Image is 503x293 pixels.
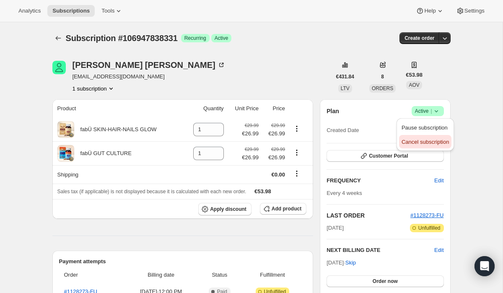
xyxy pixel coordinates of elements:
[327,211,410,220] h2: LAST ORDER
[434,176,443,185] span: Edit
[341,86,350,91] span: LTV
[18,8,41,14] span: Analytics
[406,71,423,79] span: €53.98
[327,176,434,185] h2: FREQUENCY
[327,126,359,135] span: Created Date
[327,107,339,115] h2: Plan
[96,5,128,17] button: Tools
[474,256,495,276] div: Open Intercom Messenger
[73,61,226,69] div: [PERSON_NAME] [PERSON_NAME]
[404,35,434,41] span: Create order
[451,5,490,17] button: Settings
[402,124,448,131] span: Pause subscription
[59,266,124,284] th: Order
[373,278,398,285] span: Order now
[410,211,444,220] button: #1128273-FU
[409,82,419,88] span: AOV
[345,259,356,267] span: Skip
[372,86,393,91] span: ORDERS
[327,275,443,287] button: Order now
[242,130,259,138] span: €26.99
[381,73,384,80] span: 8
[57,145,74,162] img: product img
[47,5,95,17] button: Subscriptions
[73,84,115,93] button: Product actions
[226,99,261,118] th: Unit Price
[399,32,439,44] button: Create order
[126,271,196,279] span: Billing date
[415,107,441,115] span: Active
[261,99,288,118] th: Price
[74,149,132,158] div: fabÜ GUT CULTURE
[264,130,285,138] span: €26.99
[327,224,344,232] span: [DATE]
[327,246,434,254] h2: NEXT BILLING DATE
[73,73,226,81] span: [EMAIL_ADDRESS][DOMAIN_NAME]
[183,99,226,118] th: Quantity
[215,35,228,41] span: Active
[57,121,74,138] img: product img
[340,256,361,270] button: Skip
[418,225,441,231] span: Unfulfilled
[399,121,451,134] button: Pause subscription
[59,257,307,266] h2: Payment attempts
[376,71,389,83] button: 8
[272,171,285,178] span: €0.00
[245,147,259,152] small: €29.99
[74,125,157,134] div: fabÜ SKIN-HAIR-NAILS GLOW
[52,8,90,14] span: Subscriptions
[201,271,239,279] span: Status
[52,32,64,44] button: Subscriptions
[57,189,246,194] span: Sales tax (if applicable) is not displayed because it is calculated with each new order.
[52,165,183,184] th: Shipping
[264,153,285,162] span: €26.99
[52,61,66,74] span: Geraldine Burke
[327,190,362,196] span: Every 4 weeks
[271,123,285,128] small: €29.99
[424,8,436,14] span: Help
[13,5,46,17] button: Analytics
[402,139,449,145] span: Cancel subscription
[331,71,359,83] button: €431.84
[244,271,302,279] span: Fulfillment
[411,5,449,17] button: Help
[101,8,114,14] span: Tools
[336,73,354,80] span: €431.84
[242,153,259,162] span: €26.99
[434,246,443,254] button: Edit
[66,34,178,43] span: Subscription #106947838331
[290,169,303,178] button: Shipping actions
[327,259,356,266] span: [DATE] ·
[184,35,206,41] span: Recurring
[260,203,306,215] button: Add product
[430,108,432,114] span: |
[327,150,443,162] button: Customer Portal
[429,174,449,187] button: Edit
[272,205,301,212] span: Add product
[399,135,451,148] button: Cancel subscription
[198,203,251,215] button: Apply discount
[290,124,303,133] button: Product actions
[410,212,444,218] a: #1128273-FU
[464,8,485,14] span: Settings
[52,99,183,118] th: Product
[245,123,259,128] small: €29.99
[210,206,246,213] span: Apply discount
[290,148,303,157] button: Product actions
[369,153,408,159] span: Customer Portal
[271,147,285,152] small: €29.99
[254,188,271,194] span: €53.98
